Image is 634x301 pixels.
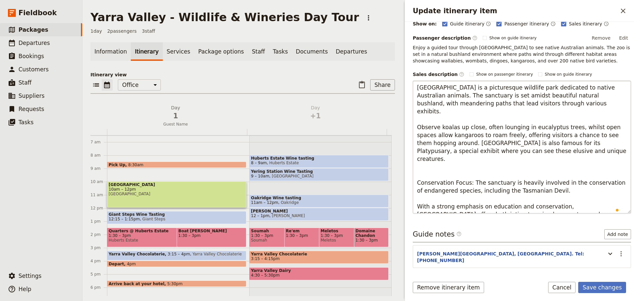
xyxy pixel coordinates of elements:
[251,161,267,165] span: 8 – 9am
[413,229,462,239] h3: Guide notes
[413,71,464,78] label: Sales description
[107,104,247,129] button: Day1Guest Name
[332,42,371,61] a: Departures
[18,119,34,126] span: Tasks
[90,232,107,237] div: 2 pm
[18,40,50,46] span: Departures
[90,245,107,250] div: 3 pm
[18,53,44,59] span: Bookings
[269,213,305,218] span: [PERSON_NAME]
[251,200,278,205] span: 11am – 12pm
[109,212,245,217] span: Giant Steps Wine Tasting
[131,42,162,61] a: Itinerary
[413,282,484,293] button: Remove itinerary item
[604,20,609,28] button: Time shown on sales itinerary
[459,72,464,77] span: ​
[109,252,168,256] span: Yarra Valley Chocolaterie
[504,20,549,27] span: Passenger itinerary
[284,228,343,247] div: Re'em1:30 – 3pm
[107,251,246,260] div: Yarra Valley Chocolaterie3:15 – 4pmYarra Valley Chocolaterie
[18,26,48,33] span: Packages
[90,285,107,290] div: 6 pm
[489,35,537,41] span: Show on guide itinerary
[286,229,342,233] span: Re'em
[616,248,627,259] button: Actions
[321,229,376,233] span: Meletos
[267,161,299,165] span: Huberts Estate
[90,219,107,224] div: 1 pm
[107,211,246,224] div: Giant Steps Wine Tasting12:15 – 1:15pmGiant Steps
[190,252,242,259] span: Yarra Valley Chocolaterie
[102,79,113,91] button: Calendar view
[548,282,576,293] button: Cancel
[107,181,246,207] div: [GEOGRAPHIC_DATA]10am – 12pm[GEOGRAPHIC_DATA]
[251,268,387,273] span: Yarra Valley Dairy
[18,66,49,73] span: Customers
[107,122,244,127] span: Guest Name
[617,5,629,17] button: Close drawer
[249,251,389,264] div: Yarra Valley Chocolaterie3:15 – 4:15pm
[90,272,107,277] div: 5 pm
[90,153,107,158] div: 8 am
[107,28,137,34] span: 2 passengers
[413,44,631,64] p: Enjoy a guided tour through [GEOGRAPHIC_DATA] to see native Australian animals. The zoo is set in...
[456,231,462,239] span: ​
[251,169,387,174] span: Yering Station Wine Tasting
[363,12,374,23] button: Actions
[127,262,136,266] span: 4pm
[142,28,155,34] span: 3 staff
[278,200,299,205] span: Oakridge
[356,79,368,91] button: Paste itinerary item
[177,228,246,247] div: Boat [PERSON_NAME]1:30 – 3pm
[249,195,389,207] div: Oakridge Wine tasting11am – 12pmOakridge
[90,79,102,91] button: List view
[251,229,307,233] span: Soumah
[249,168,389,181] div: Yering Station Wine Tasting9 – 10am[GEOGRAPHIC_DATA]
[194,42,248,61] a: Package options
[251,156,387,161] span: Huberts Estate Wine tasting
[251,196,387,200] span: Oakridge Wine tasting
[109,282,167,286] span: Arrive back at your hotel
[18,8,57,18] span: Fieldbook
[472,35,477,41] span: ​
[109,229,224,233] span: Quarters @ Huberts Estate
[356,229,387,238] span: Domaine Chandon
[128,163,143,167] span: 8:30am
[18,93,45,99] span: Suppliers
[18,106,44,112] span: Requests
[251,273,280,278] span: 4:30 – 5:30pm
[18,273,42,279] span: Settings
[90,258,107,264] div: 4 pm
[178,229,245,233] span: Boat [PERSON_NAME]
[109,262,127,266] span: Depart
[249,267,389,280] div: Yarra Valley Dairy4:30 – 5:30pm
[250,104,382,121] h2: Day
[269,174,314,178] span: [GEOGRAPHIC_DATA]
[321,238,376,243] span: Meletos
[569,20,602,27] span: Sales itinerary
[292,42,332,61] a: Documents
[456,231,462,237] span: ​
[550,20,556,28] button: Time shown on passenger itinerary
[486,20,491,28] button: Time shown on guide itinerary
[90,206,107,211] div: 12 pm
[413,6,617,16] h2: Update itinerary item
[413,81,631,213] textarea: To enrich screen reader interactions, please activate Accessibility in Grammarly extension settings
[269,42,292,61] a: Tasks
[247,104,387,124] button: Day+1
[110,111,242,121] span: 1
[107,162,246,168] div: Pick Up8:30am
[370,79,395,91] button: Share
[90,179,107,184] div: 10 am
[248,42,269,61] a: Staff
[109,182,245,187] span: [GEOGRAPHIC_DATA]
[18,79,32,86] span: Staff
[90,42,131,61] a: Information
[249,155,389,168] div: Huberts Estate Wine tasting8 – 9amHuberts Estate
[413,20,437,27] div: Show on:
[18,286,31,292] span: Help
[90,11,359,24] h1: Yarra Valley - Wildlife & Wineries Day Tour
[90,28,102,34] span: 1 day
